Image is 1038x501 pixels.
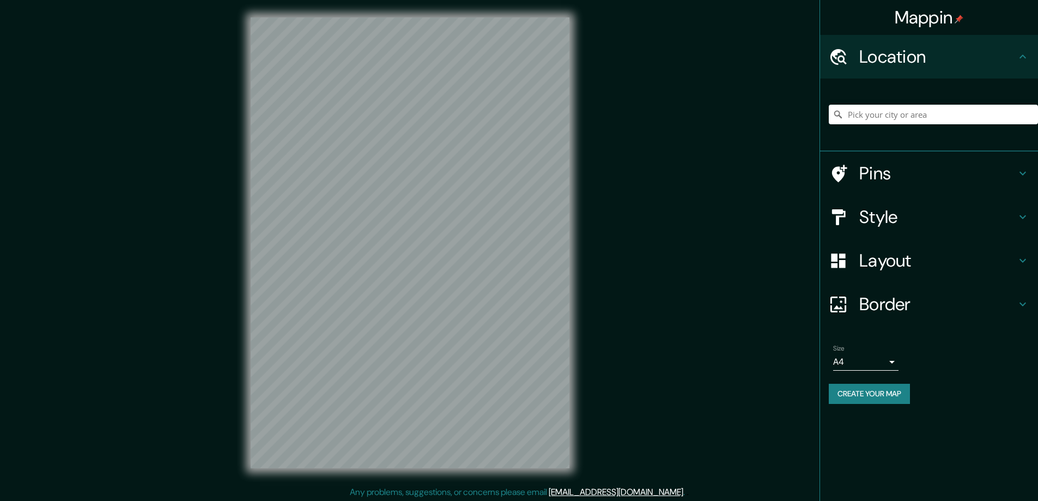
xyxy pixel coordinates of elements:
[829,384,910,404] button: Create your map
[685,486,687,499] div: .
[820,195,1038,239] div: Style
[820,239,1038,282] div: Layout
[859,206,1016,228] h4: Style
[859,293,1016,315] h4: Border
[955,15,963,23] img: pin-icon.png
[820,282,1038,326] div: Border
[350,486,685,499] p: Any problems, suggestions, or concerns please email .
[895,7,964,28] h4: Mappin
[859,162,1016,184] h4: Pins
[687,486,689,499] div: .
[833,344,845,353] label: Size
[859,250,1016,271] h4: Layout
[941,458,1026,489] iframe: Help widget launcher
[833,353,899,371] div: A4
[859,46,1016,68] h4: Location
[820,152,1038,195] div: Pins
[549,486,683,498] a: [EMAIL_ADDRESS][DOMAIN_NAME]
[820,35,1038,79] div: Location
[251,17,569,468] canvas: Map
[829,105,1038,124] input: Pick your city or area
